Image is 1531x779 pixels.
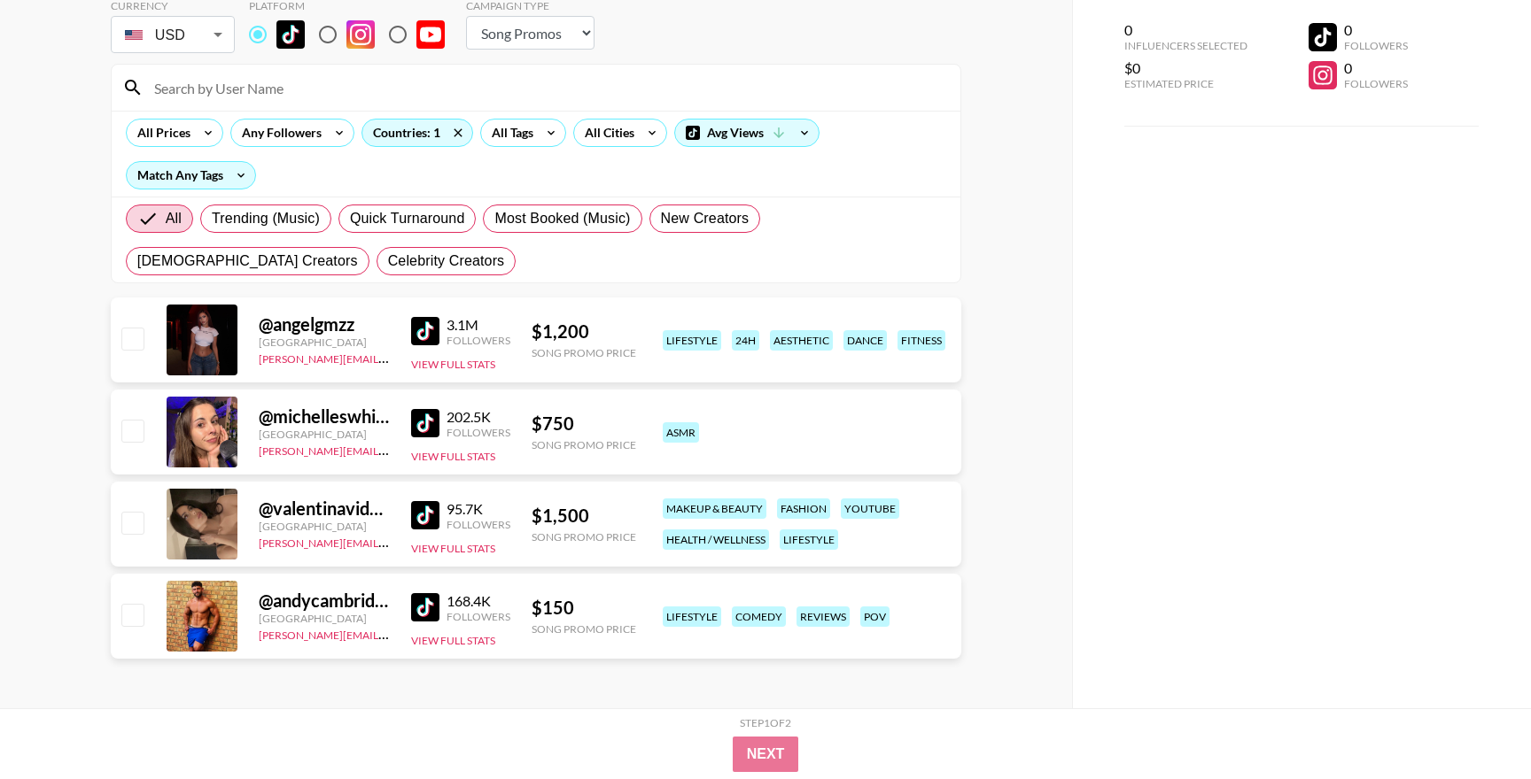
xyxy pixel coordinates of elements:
div: aesthetic [770,330,833,351]
span: Trending (Music) [212,208,320,229]
div: 24h [732,330,759,351]
div: health / wellness [663,529,769,550]
div: reviews [797,606,850,627]
img: TikTok [276,20,305,49]
div: $ 150 [532,597,636,619]
div: All Prices [127,120,194,146]
div: Avg Views [675,120,819,146]
div: $0 [1124,59,1247,77]
div: Followers [447,610,510,623]
div: Song Promo Price [532,346,636,359]
button: View Full Stats [411,450,495,463]
img: TikTok [411,317,439,345]
div: comedy [732,606,786,627]
div: Song Promo Price [532,622,636,636]
div: @ michelleswhispersasmr [259,405,390,428]
div: [GEOGRAPHIC_DATA] [259,520,390,533]
div: Match Any Tags [127,162,255,189]
div: @ valentinavidartes [259,497,390,520]
div: fitness [898,330,945,351]
div: Song Promo Price [532,530,636,544]
span: Most Booked (Music) [494,208,630,229]
div: @ andycambridgio [259,590,390,612]
img: TikTok [411,409,439,437]
div: Followers [1344,77,1408,90]
img: TikTok [411,501,439,529]
div: 168.4K [447,592,510,610]
div: youtube [841,498,899,519]
a: [PERSON_NAME][EMAIL_ADDRESS][PERSON_NAME][DOMAIN_NAME] [259,533,605,550]
div: Followers [1344,39,1408,52]
div: Estimated Price [1124,77,1247,90]
div: lifestyle [663,606,721,627]
a: [PERSON_NAME][EMAIL_ADDRESS][DOMAIN_NAME] [259,441,521,458]
div: Followers [447,518,510,531]
span: New Creators [661,208,750,229]
div: Influencers Selected [1124,39,1247,52]
div: asmr [663,422,699,443]
span: Quick Turnaround [350,208,465,229]
div: fashion [777,498,830,519]
span: Celebrity Creators [388,251,505,272]
div: $ 1,500 [532,505,636,527]
div: 3.1M [447,316,510,334]
button: View Full Stats [411,634,495,647]
button: View Full Stats [411,358,495,371]
div: 0 [1344,59,1408,77]
div: $ 1,200 [532,320,636,343]
input: Search by User Name [144,73,950,102]
div: 0 [1344,21,1408,39]
a: [PERSON_NAME][EMAIL_ADDRESS][DOMAIN_NAME] [259,625,521,642]
img: YouTube [416,20,445,49]
div: makeup & beauty [663,498,766,519]
div: All Cities [574,120,638,146]
a: [PERSON_NAME][EMAIL_ADDRESS][DOMAIN_NAME] [259,349,521,366]
button: View Full Stats [411,542,495,555]
div: Step 1 of 2 [740,716,791,729]
div: 202.5K [447,408,510,426]
div: @ angelgmzz [259,313,390,336]
div: lifestyle [780,529,838,550]
div: $ 750 [532,413,636,435]
img: Instagram [346,20,375,49]
div: Any Followers [231,120,325,146]
div: Countries: 1 [362,120,472,146]
iframe: Drift Widget Chat Controller [1442,690,1510,758]
div: lifestyle [663,330,721,351]
div: [GEOGRAPHIC_DATA] [259,336,390,349]
div: 95.7K [447,500,510,518]
div: Followers [447,334,510,347]
img: TikTok [411,593,439,621]
div: Followers [447,426,510,439]
span: All [166,208,182,229]
div: All Tags [481,120,537,146]
div: Song Promo Price [532,438,636,451]
div: USD [114,19,231,50]
span: [DEMOGRAPHIC_DATA] Creators [137,251,358,272]
div: [GEOGRAPHIC_DATA] [259,428,390,441]
button: Next [733,737,799,772]
div: dance [843,330,887,351]
div: [GEOGRAPHIC_DATA] [259,612,390,625]
div: 0 [1124,21,1247,39]
div: pov [860,606,890,627]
